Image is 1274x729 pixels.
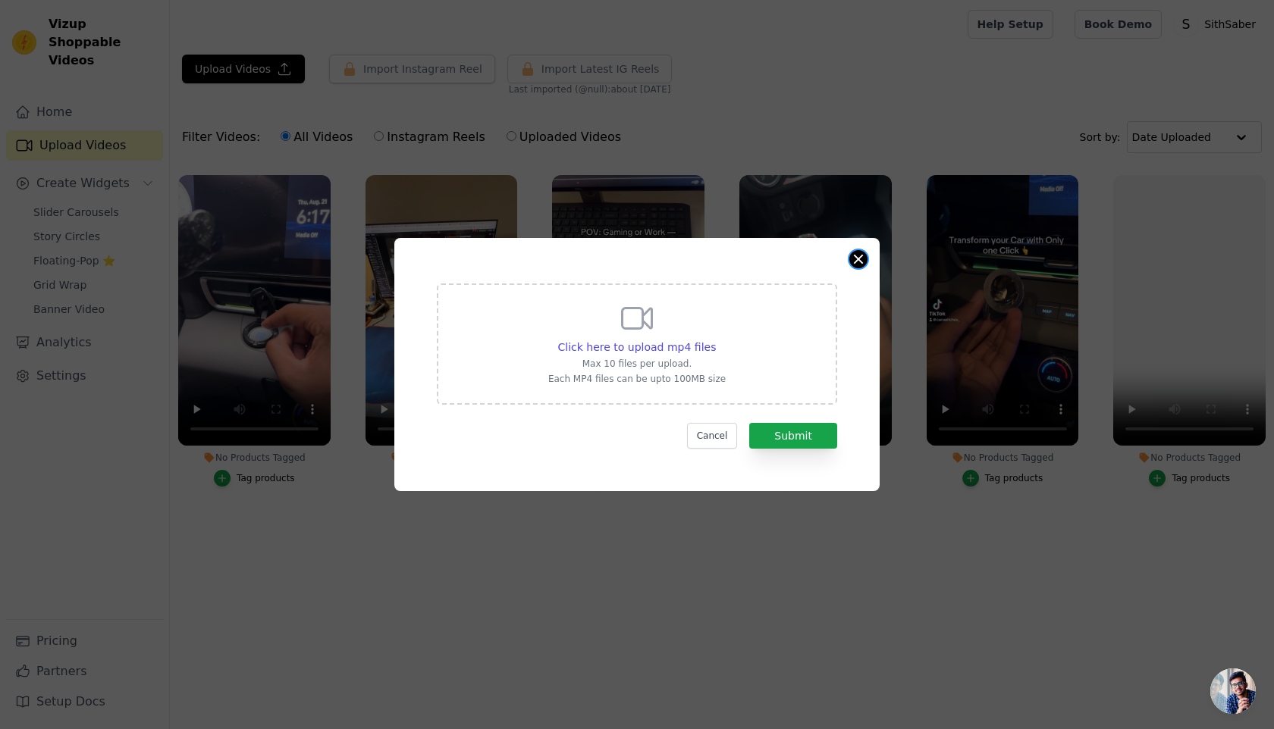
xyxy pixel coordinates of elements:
[558,341,717,353] span: Click here to upload mp4 files
[849,250,868,268] button: Close modal
[1210,668,1256,714] a: Open chat
[687,423,738,449] button: Cancel
[548,373,726,385] p: Each MP4 files can be upto 100MB size
[749,423,837,449] button: Submit
[548,358,726,370] p: Max 10 files per upload.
